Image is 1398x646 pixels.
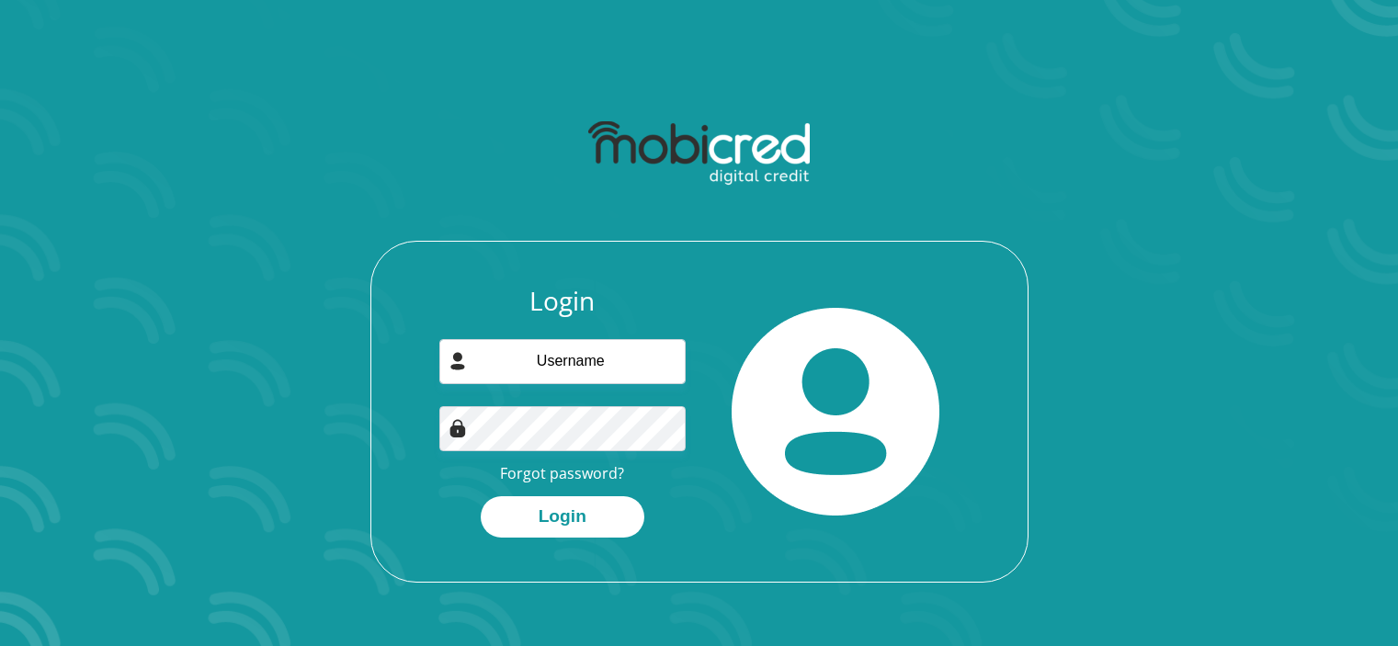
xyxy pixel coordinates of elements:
img: mobicred logo [588,121,810,186]
img: Image [449,419,467,437]
a: Forgot password? [500,463,624,483]
img: user-icon image [449,352,467,370]
button: Login [481,496,644,538]
h3: Login [439,286,686,317]
input: Username [439,339,686,384]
